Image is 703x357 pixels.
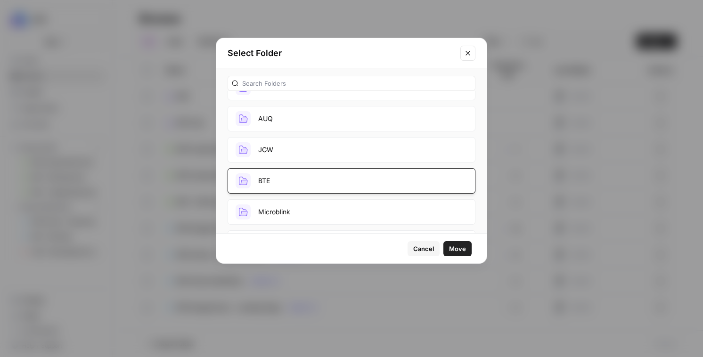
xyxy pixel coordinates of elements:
[408,241,440,256] button: Cancel
[449,244,466,253] span: Move
[228,168,475,194] button: BTE
[228,230,475,256] button: BTE Test
[443,241,472,256] button: Move
[413,244,434,253] span: Cancel
[228,199,475,225] button: Microblink
[460,46,475,61] button: Close modal
[228,137,475,162] button: JGW
[242,79,471,88] input: Search Folders
[228,47,455,60] h2: Select Folder
[228,106,475,131] button: AUQ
